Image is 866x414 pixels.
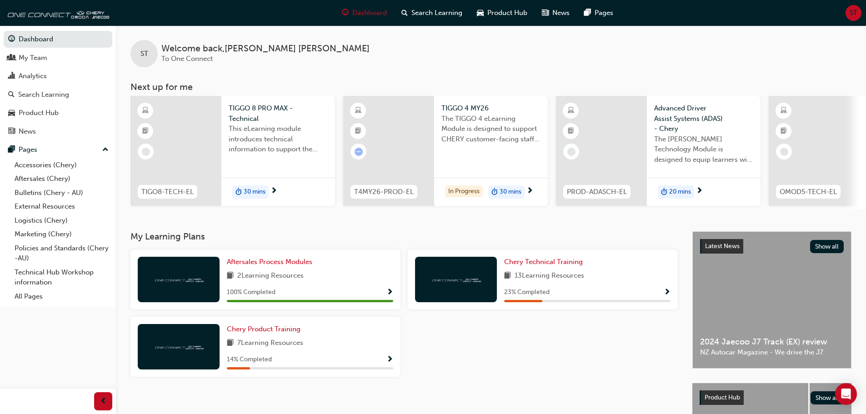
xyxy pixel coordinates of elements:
[130,231,678,242] h3: My Learning Plans
[664,289,671,297] span: Show Progress
[4,50,112,66] a: My Team
[4,31,112,48] a: Dashboard
[227,338,234,349] span: book-icon
[11,214,112,228] a: Logistics (Chery)
[142,148,150,156] span: learningRecordVerb_NONE-icon
[487,8,527,18] span: Product Hub
[8,146,15,154] span: pages-icon
[244,187,265,197] span: 30 mins
[19,53,47,63] div: My Team
[8,54,15,62] span: people-icon
[411,8,462,18] span: Search Learning
[669,187,691,197] span: 20 mins
[705,242,740,250] span: Latest News
[19,126,36,137] div: News
[141,187,194,197] span: TIGO8-TECH-EL
[542,7,549,19] span: news-icon
[227,324,304,334] a: Chery Product Training
[445,185,483,198] div: In Progress
[846,5,861,21] button: ST
[154,342,204,351] img: oneconnect
[500,187,521,197] span: 30 mins
[161,44,370,54] span: Welcome back , [PERSON_NAME] [PERSON_NAME]
[142,125,149,137] span: booktick-icon
[227,257,316,267] a: Aftersales Process Modules
[11,265,112,289] a: Technical Hub Workshop information
[584,7,591,19] span: pages-icon
[705,394,740,401] span: Product Hub
[355,148,363,156] span: learningRecordVerb_ATTEMPT-icon
[11,227,112,241] a: Marketing (Chery)
[664,287,671,298] button: Show Progress
[780,187,837,197] span: OMOD5-TECH-EL
[229,124,328,155] span: This eLearning module introduces technical information to support the entry level knowledge requi...
[515,270,584,282] span: 13 Learning Resources
[11,186,112,200] a: Bulletins (Chery - AU)
[692,231,851,369] a: Latest NewsShow all2024 Jaecoo J7 Track (EX) reviewNZ Autocar Magazine - We drive the J7.
[552,8,570,18] span: News
[227,258,312,266] span: Aftersales Process Modules
[654,103,753,134] span: Advanced Driver Assist Systems (ADAS) - Chery
[11,241,112,265] a: Policies and Standards (Chery -AU)
[335,4,394,22] a: guage-iconDashboard
[835,383,857,405] div: Open Intercom Messenger
[386,354,393,365] button: Show Progress
[556,96,761,206] a: PROD-ADASCH-ELAdvanced Driver Assist Systems (ADAS) - CheryThe [PERSON_NAME] Technology Module is...
[477,7,484,19] span: car-icon
[142,105,149,117] span: learningResourceType_ELEARNING-icon
[355,125,361,137] span: booktick-icon
[850,8,857,18] span: ST
[4,29,112,141] button: DashboardMy TeamAnalyticsSearch LearningProduct HubNews
[4,68,112,85] a: Analytics
[11,200,112,214] a: External Resources
[386,356,393,364] span: Show Progress
[342,7,349,19] span: guage-icon
[401,7,408,19] span: search-icon
[130,96,335,206] a: TIGO8-TECH-ELTIGGO 8 PRO MAX - TechnicalThis eLearning module introduces technical information to...
[504,258,583,266] span: Chery Technical Training
[781,105,787,117] span: learningResourceType_ELEARNING-icon
[504,270,511,282] span: book-icon
[154,275,204,284] img: oneconnect
[700,239,844,254] a: Latest NewsShow all
[343,96,548,206] a: T4MY26-PROD-ELTIGGO 4 MY26The TIGGO 4 eLearning Module is designed to support CHERY customer-faci...
[577,4,621,22] a: pages-iconPages
[140,49,148,59] span: ST
[568,125,574,137] span: booktick-icon
[700,390,844,405] a: Product HubShow all
[116,82,866,92] h3: Next up for me
[355,105,361,117] span: learningResourceType_ELEARNING-icon
[8,128,15,136] span: news-icon
[504,257,586,267] a: Chery Technical Training
[229,103,328,124] span: TIGGO 8 PRO MAX - Technical
[8,72,15,80] span: chart-icon
[227,354,272,365] span: 14 % Completed
[100,396,107,407] span: prev-icon
[4,141,112,158] button: Pages
[8,35,15,44] span: guage-icon
[441,114,541,145] span: The TIGGO 4 eLearning Module is designed to support CHERY customer-facing staff with the product ...
[8,109,15,117] span: car-icon
[810,240,844,253] button: Show all
[696,187,703,195] span: next-icon
[568,105,574,117] span: learningResourceType_ELEARNING-icon
[4,105,112,121] a: Product Hub
[470,4,535,22] a: car-iconProduct Hub
[386,287,393,298] button: Show Progress
[661,186,667,198] span: duration-icon
[567,148,576,156] span: learningRecordVerb_NONE-icon
[700,337,844,347] span: 2024 Jaecoo J7 Track (EX) review
[394,4,470,22] a: search-iconSearch Learning
[5,4,109,22] a: oneconnect
[11,158,112,172] a: Accessories (Chery)
[8,91,15,99] span: search-icon
[781,125,787,137] span: booktick-icon
[811,391,845,404] button: Show all
[4,86,112,103] a: Search Learning
[227,270,234,282] span: book-icon
[431,275,481,284] img: oneconnect
[235,186,242,198] span: duration-icon
[535,4,577,22] a: news-iconNews
[780,148,788,156] span: learningRecordVerb_NONE-icon
[237,338,303,349] span: 7 Learning Resources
